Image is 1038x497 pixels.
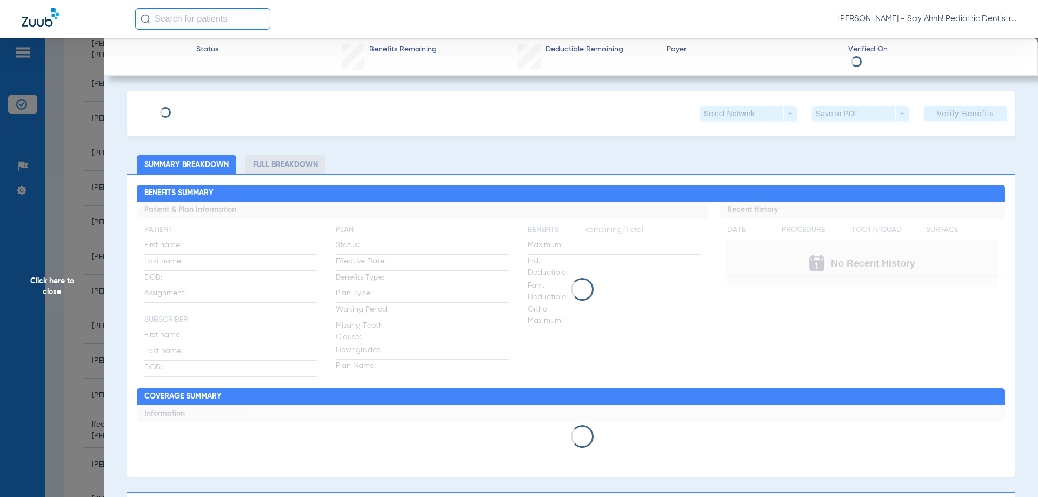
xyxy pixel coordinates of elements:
span: Status [196,44,218,55]
h2: Coverage Summary [137,388,1006,406]
span: Verified On [848,44,1021,55]
iframe: Chat Widget [984,445,1038,497]
span: Deductible Remaining [545,44,623,55]
li: Summary Breakdown [137,155,236,174]
span: Payer [667,44,839,55]
h2: Benefits Summary [137,185,1006,202]
img: Search Icon [141,14,150,24]
span: Benefits Remaining [369,44,437,55]
input: Search for patients [135,8,270,30]
li: Full Breakdown [245,155,325,174]
span: [PERSON_NAME] - Say Ahhh! Pediatric Dentistry [838,14,1016,24]
img: Zuub Logo [22,8,59,27]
